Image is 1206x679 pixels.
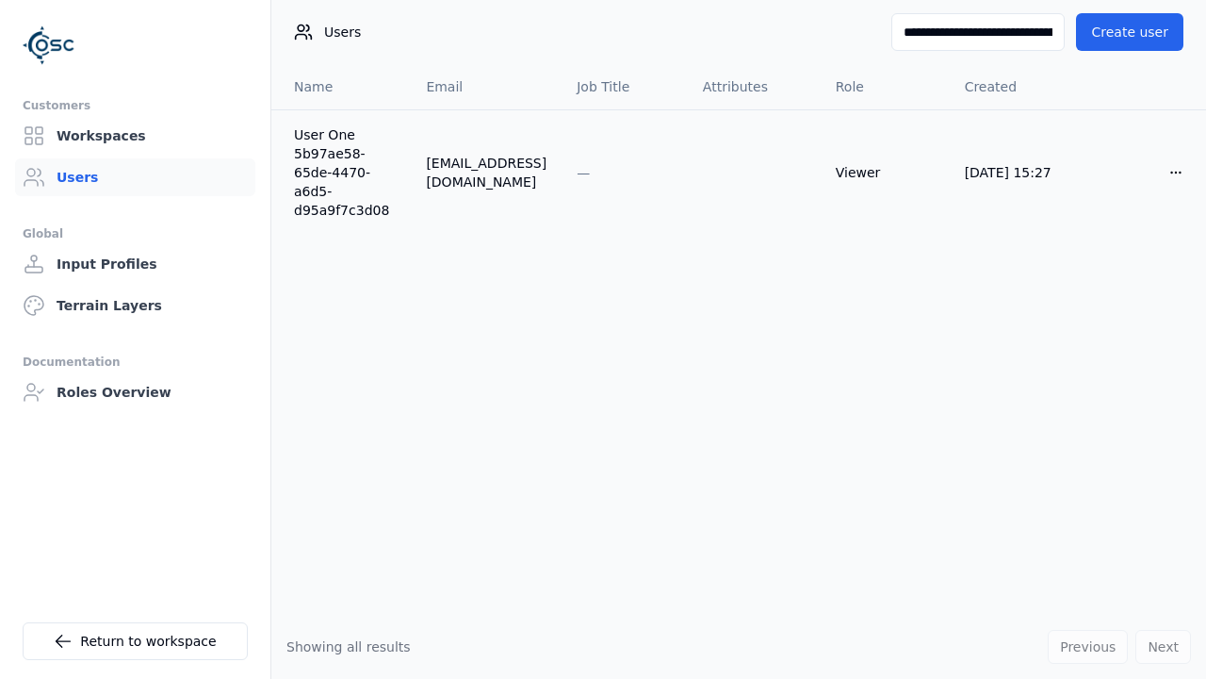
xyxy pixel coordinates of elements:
th: Email [411,64,562,109]
a: User One 5b97ae58-65de-4470-a6d5-d95a9f7c3d08 [294,125,396,220]
div: [DATE] 15:27 [965,163,1065,182]
span: Showing all results [286,639,411,654]
a: Users [15,158,255,196]
a: Terrain Layers [15,287,255,324]
div: Global [23,223,248,245]
a: Return to workspace [23,622,248,660]
th: Created [950,64,1080,109]
th: Name [271,64,411,109]
a: Input Profiles [15,245,255,283]
div: Customers [23,94,248,117]
div: [EMAIL_ADDRESS][DOMAIN_NAME] [426,154,546,191]
a: Workspaces [15,117,255,155]
th: Attributes [688,64,821,109]
th: Job Title [562,64,688,109]
span: Users [324,23,361,41]
div: Documentation [23,351,248,373]
img: Logo [23,19,75,72]
a: Roles Overview [15,373,255,411]
div: Viewer [836,163,935,182]
button: Create user [1076,13,1183,51]
span: — [577,165,590,180]
th: Role [821,64,950,109]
